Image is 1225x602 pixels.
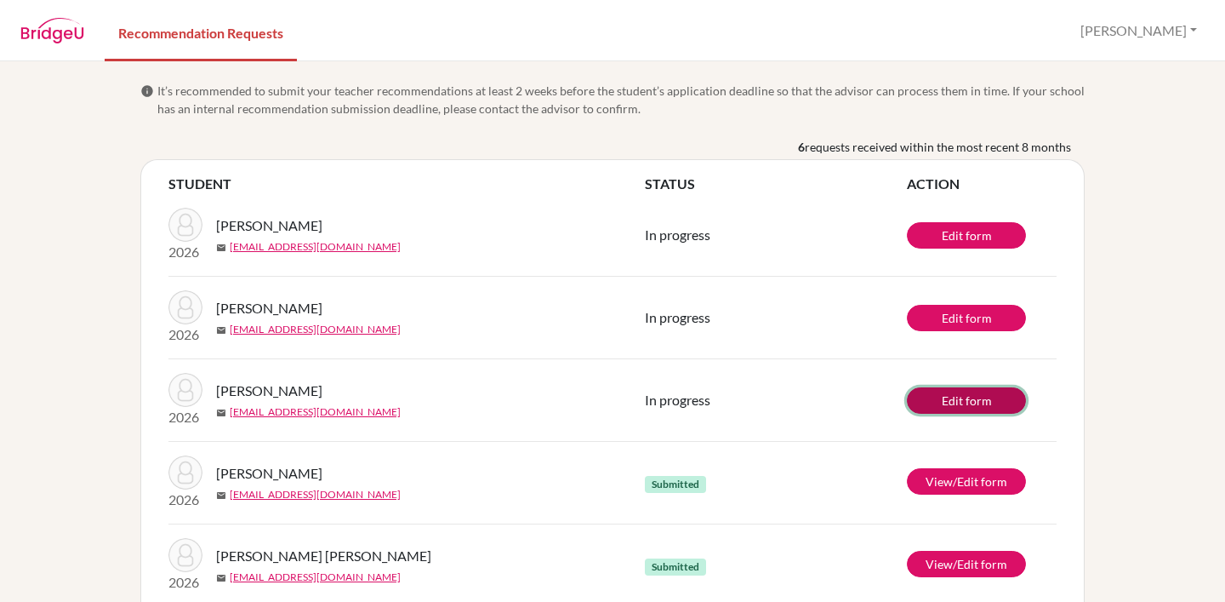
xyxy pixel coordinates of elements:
img: Benamour, Ryan [168,208,202,242]
span: mail [216,243,226,253]
img: Moret, Kirill [168,290,202,324]
span: It’s recommended to submit your teacher recommendations at least 2 weeks before the student’s app... [157,82,1085,118]
a: Edit form [907,305,1026,331]
th: ACTION [907,174,1057,194]
a: [EMAIL_ADDRESS][DOMAIN_NAME] [230,570,401,585]
span: mail [216,573,226,583]
span: [PERSON_NAME] [216,298,322,318]
span: mail [216,325,226,335]
b: 6 [798,138,805,156]
a: [EMAIL_ADDRESS][DOMAIN_NAME] [230,239,401,255]
a: [EMAIL_ADDRESS][DOMAIN_NAME] [230,404,401,420]
a: [EMAIL_ADDRESS][DOMAIN_NAME] [230,487,401,502]
span: [PERSON_NAME] [216,381,322,401]
span: info [140,84,154,98]
th: STUDENT [168,174,645,194]
span: [PERSON_NAME] [216,215,322,236]
p: 2026 [168,490,202,510]
span: Submitted [645,559,706,576]
img: Nangia, Vyom Vinay [168,538,202,572]
span: requests received within the most recent 8 months [805,138,1071,156]
img: Woodall, Laura [168,456,202,490]
span: In progress [645,226,710,243]
span: Submitted [645,476,706,493]
a: View/Edit form [907,551,1026,577]
a: View/Edit form [907,468,1026,495]
p: 2026 [168,324,202,345]
span: [PERSON_NAME] [PERSON_NAME] [216,546,431,566]
th: STATUS [645,174,907,194]
p: 2026 [168,572,202,593]
button: [PERSON_NAME] [1073,14,1205,47]
span: mail [216,408,226,418]
p: 2026 [168,242,202,262]
a: Recommendation Requests [105,3,297,61]
span: In progress [645,392,710,408]
span: mail [216,490,226,501]
span: [PERSON_NAME] [216,463,322,484]
span: In progress [645,309,710,325]
p: 2026 [168,407,202,427]
img: Belkeziz, Kenza [168,373,202,407]
img: BridgeU logo [20,18,84,43]
a: Edit form [907,387,1026,414]
a: [EMAIL_ADDRESS][DOMAIN_NAME] [230,322,401,337]
a: Edit form [907,222,1026,249]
